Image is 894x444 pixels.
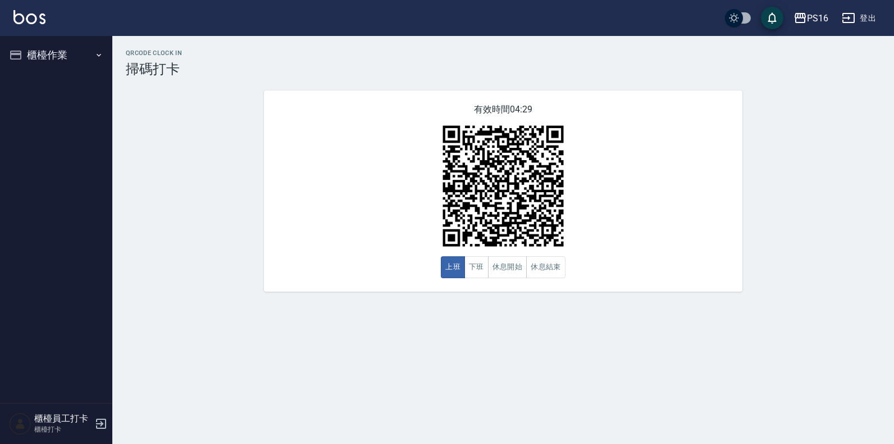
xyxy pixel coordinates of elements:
[464,256,489,278] button: 下班
[837,8,881,29] button: 登出
[264,90,742,292] div: 有效時間 04:29
[34,413,92,424] h5: 櫃檯員工打卡
[807,11,828,25] div: PS16
[441,256,465,278] button: 上班
[761,7,783,29] button: save
[9,413,31,435] img: Person
[34,424,92,434] p: 櫃檯打卡
[126,49,881,57] h2: QRcode Clock In
[488,256,527,278] button: 休息開始
[789,7,833,30] button: PS16
[126,61,881,77] h3: 掃碼打卡
[4,40,108,70] button: 櫃檯作業
[13,10,45,24] img: Logo
[526,256,565,278] button: 休息結束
